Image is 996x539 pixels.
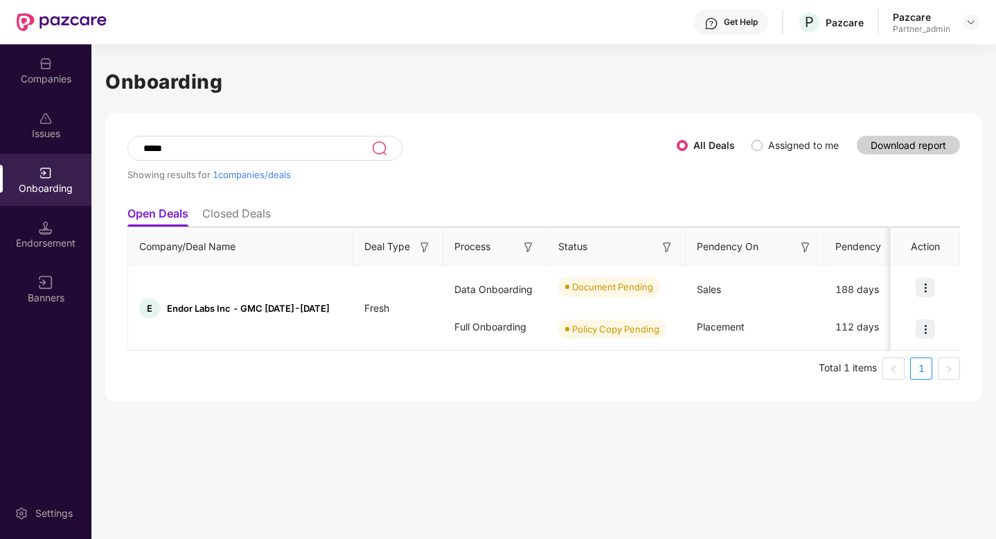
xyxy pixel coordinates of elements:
[213,169,291,180] span: 1 companies/deals
[893,24,950,35] div: Partner_admin
[799,240,812,254] img: svg+xml;base64,PHN2ZyB3aWR0aD0iMTYiIGhlaWdodD0iMTYiIHZpZXdCb3g9IjAgMCAxNiAxNiIgZmlsbD0ibm9uZSIgeG...
[893,10,950,24] div: Pazcare
[916,278,935,297] img: icon
[910,357,932,380] li: 1
[371,140,387,157] img: svg+xml;base64,PHN2ZyB3aWR0aD0iMjQiIGhlaWdodD0iMjUiIHZpZXdCb3g9IjAgMCAyNCAyNSIgZmlsbD0ibm9uZSIgeG...
[418,240,432,254] img: svg+xml;base64,PHN2ZyB3aWR0aD0iMTYiIGhlaWdodD0iMTYiIHZpZXdCb3g9IjAgMCAxNiAxNiIgZmlsbD0ibm9uZSIgeG...
[39,221,53,235] img: svg+xml;base64,PHN2ZyB3aWR0aD0iMTQuNSIgaGVpZ2h0PSIxNC41IiB2aWV3Qm94PSIwIDAgMTYgMTYiIGZpbGw9Im5vbm...
[693,139,735,151] label: All Deals
[704,17,718,30] img: svg+xml;base64,PHN2ZyBpZD0iSGVscC0zMngzMiIgeG1sbnM9Imh0dHA6Ly93d3cudzMub3JnLzIwMDAvc3ZnIiB3aWR0aD...
[697,283,721,295] span: Sales
[835,239,906,254] span: Pendency
[966,17,977,28] img: svg+xml;base64,PHN2ZyBpZD0iRHJvcGRvd24tMzJ4MzIiIHhtbG5zPSJodHRwOi8vd3d3LnczLm9yZy8yMDAwL3N2ZyIgd2...
[724,17,758,28] div: Get Help
[127,169,677,180] div: Showing results for
[819,357,877,380] li: Total 1 items
[39,276,53,290] img: svg+xml;base64,PHN2ZyB3aWR0aD0iMTYiIGhlaWdodD0iMTYiIHZpZXdCb3g9IjAgMCAxNiAxNiIgZmlsbD0ibm9uZSIgeG...
[857,136,960,154] button: Download report
[353,302,400,314] span: Fresh
[911,358,932,379] a: 1
[128,228,353,266] th: Company/Deal Name
[454,239,490,254] span: Process
[768,139,839,151] label: Assigned to me
[558,239,587,254] span: Status
[938,357,960,380] button: right
[443,271,547,308] div: Data Onboarding
[39,112,53,125] img: svg+xml;base64,PHN2ZyBpZD0iSXNzdWVzX2Rpc2FibGVkIiB4bWxucz0iaHR0cDovL3d3dy53My5vcmcvMjAwMC9zdmciIH...
[127,206,188,227] li: Open Deals
[522,240,535,254] img: svg+xml;base64,PHN2ZyB3aWR0aD0iMTYiIGhlaWdodD0iMTYiIHZpZXdCb3g9IjAgMCAxNiAxNiIgZmlsbD0ibm9uZSIgeG...
[17,13,107,31] img: New Pazcare Logo
[15,506,28,520] img: svg+xml;base64,PHN2ZyBpZD0iU2V0dGluZy0yMHgyMCIgeG1sbnM9Imh0dHA6Ly93d3cudzMub3JnLzIwMDAvc3ZnIiB3aW...
[167,303,330,314] span: Endor Labs Inc - GMC [DATE]-[DATE]
[824,308,928,346] div: 112 days
[39,166,53,180] img: svg+xml;base64,PHN2ZyB3aWR0aD0iMjAiIGhlaWdodD0iMjAiIHZpZXdCb3g9IjAgMCAyMCAyMCIgZmlsbD0ibm9uZSIgeG...
[139,298,160,319] div: E
[889,365,898,373] span: left
[824,271,928,308] div: 188 days
[31,506,77,520] div: Settings
[938,357,960,380] li: Next Page
[916,319,935,339] img: icon
[882,357,905,380] button: left
[364,239,410,254] span: Deal Type
[824,228,928,266] th: Pendency
[805,14,814,30] span: P
[891,228,960,266] th: Action
[697,321,745,333] span: Placement
[572,280,653,294] div: Document Pending
[105,67,982,97] h1: Onboarding
[826,16,864,29] div: Pazcare
[443,308,547,346] div: Full Onboarding
[39,57,53,71] img: svg+xml;base64,PHN2ZyBpZD0iQ29tcGFuaWVzIiB4bWxucz0iaHR0cDovL3d3dy53My5vcmcvMjAwMC9zdmciIHdpZHRoPS...
[660,240,674,254] img: svg+xml;base64,PHN2ZyB3aWR0aD0iMTYiIGhlaWdodD0iMTYiIHZpZXdCb3g9IjAgMCAxNiAxNiIgZmlsbD0ibm9uZSIgeG...
[697,239,758,254] span: Pendency On
[572,322,659,336] div: Policy Copy Pending
[202,206,271,227] li: Closed Deals
[945,365,953,373] span: right
[882,357,905,380] li: Previous Page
